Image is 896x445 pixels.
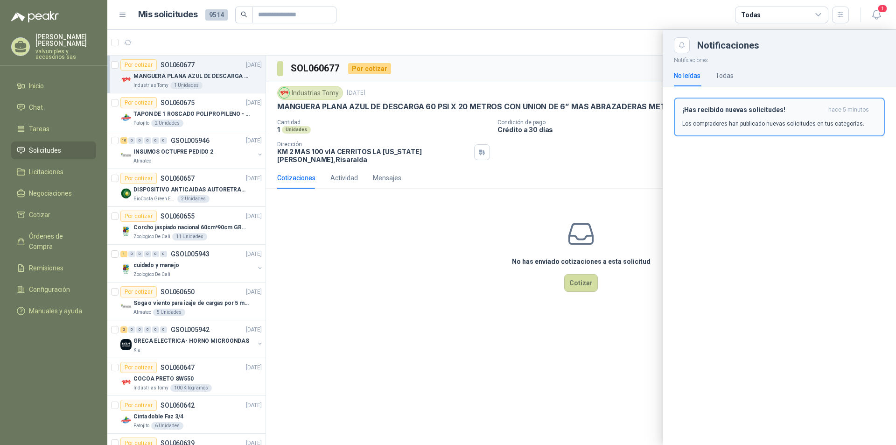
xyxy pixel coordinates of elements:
[11,99,96,116] a: Chat
[29,306,82,316] span: Manuales y ayuda
[29,167,63,177] span: Licitaciones
[29,145,61,155] span: Solicitudes
[29,263,63,273] span: Remisiones
[29,284,70,295] span: Configuración
[11,259,96,277] a: Remisiones
[663,53,896,65] p: Notificaciones
[29,210,50,220] span: Cotizar
[11,120,96,138] a: Tareas
[674,37,690,53] button: Close
[674,71,700,81] div: No leídas
[35,49,96,60] p: valvuniples y accesorios sas
[674,98,885,136] button: ¡Has recibido nuevas solicitudes!hace 5 minutos Los compradores han publicado nuevas solicitudes ...
[715,71,734,81] div: Todas
[682,120,864,128] p: Los compradores han publicado nuevas solicitudes en tus categorías.
[11,141,96,159] a: Solicitudes
[29,231,87,252] span: Órdenes de Compra
[697,41,885,50] div: Notificaciones
[11,163,96,181] a: Licitaciones
[11,11,59,22] img: Logo peakr
[11,184,96,202] a: Negociaciones
[138,8,198,21] h1: Mis solicitudes
[741,10,761,20] div: Todas
[11,302,96,320] a: Manuales y ayuda
[11,281,96,298] a: Configuración
[241,11,247,18] span: search
[29,81,44,91] span: Inicio
[828,106,869,114] span: hace 5 minutos
[29,102,43,113] span: Chat
[11,227,96,255] a: Órdenes de Compra
[11,206,96,224] a: Cotizar
[868,7,885,23] button: 1
[205,9,228,21] span: 9514
[682,106,825,114] h3: ¡Has recibido nuevas solicitudes!
[877,4,888,13] span: 1
[35,34,96,47] p: [PERSON_NAME] [PERSON_NAME]
[29,188,72,198] span: Negociaciones
[29,124,49,134] span: Tareas
[11,77,96,95] a: Inicio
